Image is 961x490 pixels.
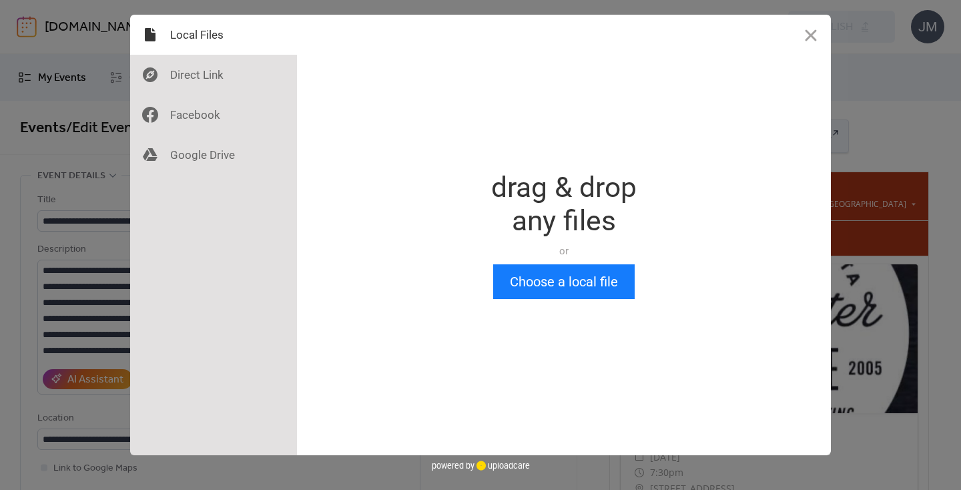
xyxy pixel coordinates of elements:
a: uploadcare [474,461,530,471]
div: or [491,244,637,258]
div: Facebook [130,95,297,135]
div: drag & drop any files [491,171,637,238]
div: powered by [432,455,530,475]
button: Choose a local file [493,264,635,299]
button: Close [791,15,831,55]
div: Google Drive [130,135,297,175]
div: Local Files [130,15,297,55]
div: Direct Link [130,55,297,95]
